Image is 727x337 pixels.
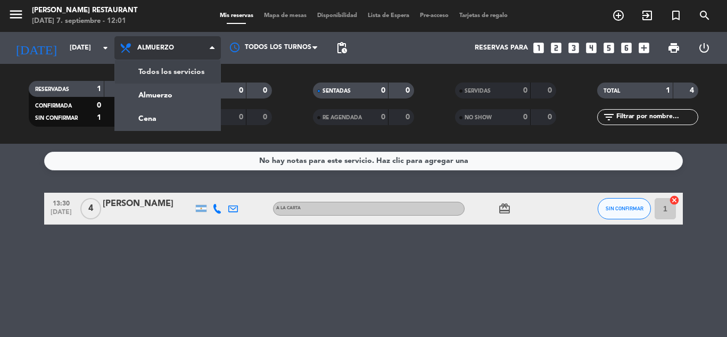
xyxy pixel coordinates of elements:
strong: 1 [97,85,101,93]
span: SENTADAS [323,88,351,94]
strong: 0 [381,87,385,94]
span: [DATE] [48,209,75,221]
span: Mapa de mesas [259,13,312,19]
span: Disponibilidad [312,13,362,19]
a: Todos los servicios [115,60,220,84]
strong: 0 [548,87,554,94]
strong: 0 [406,113,412,121]
a: Almuerzo [115,84,220,107]
span: NO SHOW [465,115,492,120]
span: print [667,42,680,54]
i: add_box [637,41,651,55]
span: BUSCAR [690,6,719,24]
strong: 0 [523,87,527,94]
span: Lista de Espera [362,13,415,19]
i: exit_to_app [641,9,654,22]
strong: 0 [523,113,527,121]
button: SIN CONFIRMAR [598,198,651,219]
span: Pre-acceso [415,13,454,19]
span: Tarjetas de regalo [454,13,513,19]
span: SIN CONFIRMAR [606,206,643,211]
i: cancel [669,195,680,206]
i: looks_5 [602,41,616,55]
span: A LA CARTA [276,206,301,210]
strong: 1 [97,114,101,121]
i: filter_list [602,111,615,124]
div: [PERSON_NAME] [103,197,193,211]
i: search [698,9,711,22]
strong: 0 [263,113,269,121]
i: turned_in_not [670,9,682,22]
span: SIN CONFIRMAR [35,116,78,121]
div: No hay notas para este servicio. Haz clic para agregar una [259,155,468,167]
strong: 1 [666,87,670,94]
i: power_settings_new [698,42,711,54]
button: menu [8,6,24,26]
i: add_circle_outline [612,9,625,22]
i: arrow_drop_down [99,42,112,54]
i: [DATE] [8,36,64,60]
span: 13:30 [48,196,75,209]
span: RESERVADAS [35,87,69,92]
i: looks_3 [567,41,581,55]
span: pending_actions [335,42,348,54]
span: Reservas para [475,44,528,52]
a: Cena [115,107,220,130]
strong: 0 [239,87,243,94]
span: Almuerzo [137,44,174,52]
i: menu [8,6,24,22]
i: looks_one [532,41,546,55]
strong: 0 [239,113,243,121]
strong: 0 [548,113,554,121]
strong: 4 [690,87,696,94]
div: [PERSON_NAME] Restaurant [32,5,137,16]
span: RE AGENDADA [323,115,362,120]
strong: 0 [263,87,269,94]
input: Filtrar por nombre... [615,111,698,123]
strong: 0 [97,102,101,109]
strong: 0 [406,87,412,94]
span: CONFIRMADA [35,103,72,109]
i: looks_4 [584,41,598,55]
i: card_giftcard [498,202,511,215]
span: TOTAL [604,88,620,94]
span: 4 [80,198,101,219]
i: looks_two [549,41,563,55]
span: RESERVAR MESA [604,6,633,24]
div: [DATE] 7. septiembre - 12:01 [32,16,137,27]
div: LOG OUT [689,32,719,64]
i: looks_6 [619,41,633,55]
strong: 0 [381,113,385,121]
span: Mis reservas [214,13,259,19]
span: WALK IN [633,6,662,24]
span: Reserva especial [662,6,690,24]
span: SERVIDAS [465,88,491,94]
